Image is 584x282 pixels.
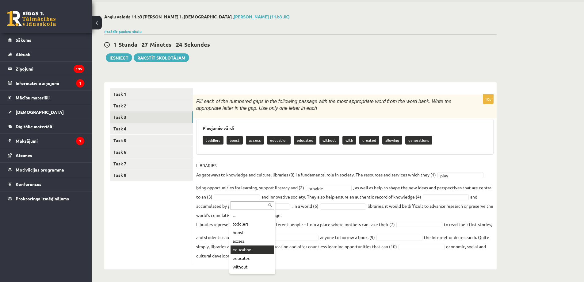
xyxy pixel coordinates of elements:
[231,211,274,220] div: ...
[231,263,274,271] div: without
[231,237,274,245] div: access
[231,254,274,263] div: educated
[231,228,274,237] div: boost
[231,245,274,254] div: education
[231,271,274,280] div: with
[231,220,274,228] div: toddlers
